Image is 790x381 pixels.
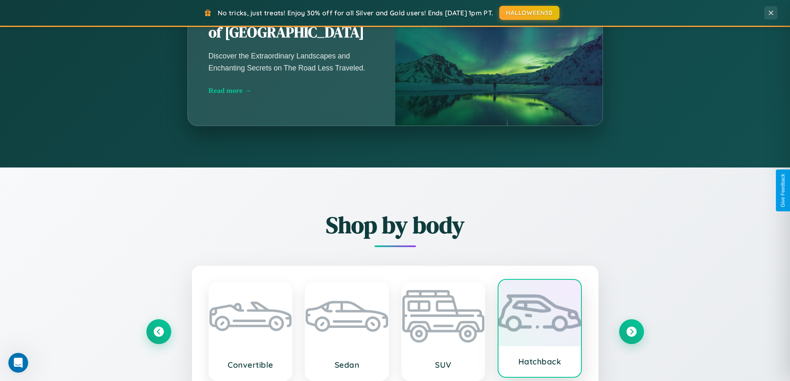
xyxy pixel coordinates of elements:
h3: Hatchback [507,357,573,366]
span: No tricks, just treats! Enjoy 30% off for all Silver and Gold users! Ends [DATE] 1pm PT. [218,9,493,17]
p: Discover the Extraordinary Landscapes and Enchanting Secrets on The Road Less Traveled. [209,50,374,73]
iframe: Intercom live chat [8,353,28,373]
button: HALLOWEEN30 [499,6,559,20]
h2: Shop by body [146,209,644,241]
h3: Sedan [314,360,380,370]
h3: Convertible [218,360,284,370]
h3: SUV [411,360,476,370]
div: Give Feedback [780,174,786,207]
h2: Unearthing the Mystique of [GEOGRAPHIC_DATA] [209,4,374,42]
div: Read more → [209,86,374,95]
